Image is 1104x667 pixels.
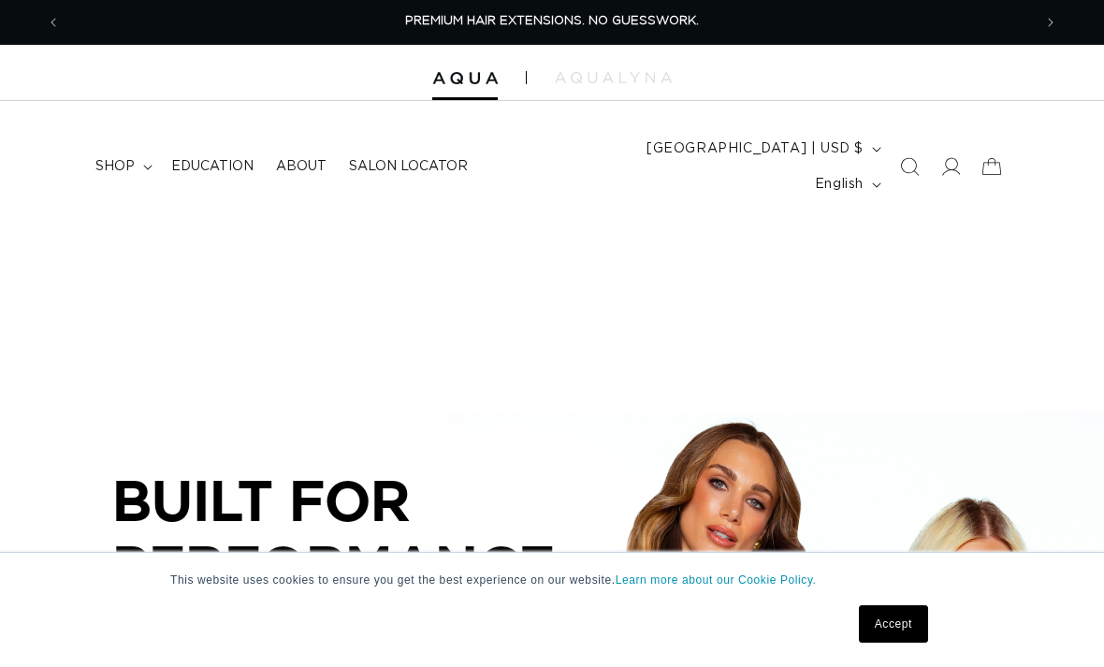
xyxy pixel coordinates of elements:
[265,147,338,186] a: About
[555,72,672,83] img: aqualyna.com
[276,158,327,175] span: About
[405,15,699,27] span: PREMIUM HAIR EXTENSIONS. NO GUESSWORK.
[338,147,479,186] a: Salon Locator
[889,146,930,187] summary: Search
[171,158,254,175] span: Education
[349,158,468,175] span: Salon Locator
[95,158,135,175] span: shop
[84,147,160,186] summary: shop
[432,72,498,85] img: Aqua Hair Extensions
[859,605,928,643] a: Accept
[170,572,934,588] p: This website uses cookies to ensure you get the best experience on our website.
[646,139,864,159] span: [GEOGRAPHIC_DATA] | USD $
[33,5,74,40] button: Previous announcement
[616,573,817,587] a: Learn more about our Cookie Policy.
[1030,5,1071,40] button: Next announcement
[815,175,864,195] span: English
[160,147,265,186] a: Education
[635,131,889,167] button: [GEOGRAPHIC_DATA] | USD $
[804,167,889,202] button: English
